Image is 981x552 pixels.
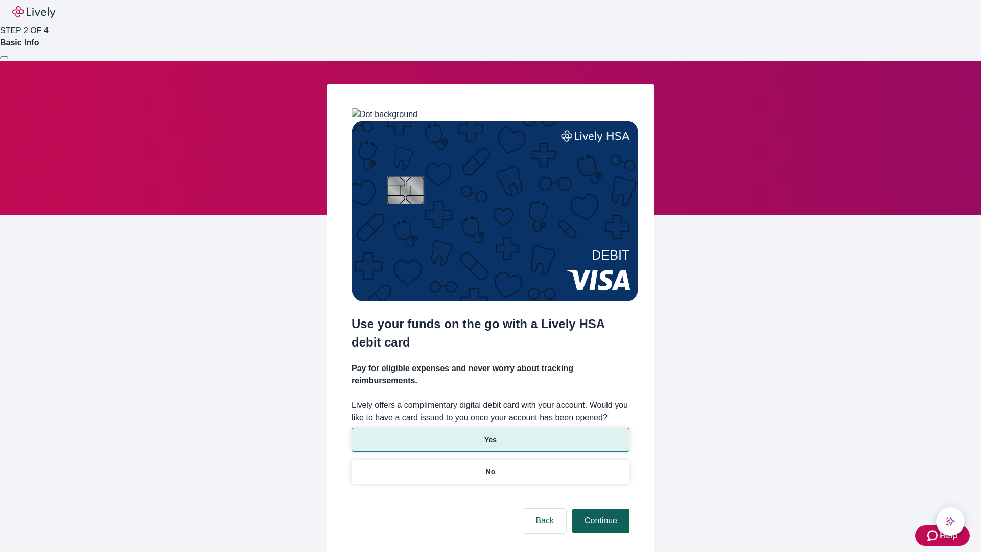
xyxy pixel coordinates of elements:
button: chat [936,507,965,536]
button: Zendesk support iconHelp [915,525,970,546]
p: No [486,467,496,477]
button: Yes [352,428,629,452]
svg: Lively AI Assistant [945,516,955,526]
label: Lively offers a complimentary digital debit card with your account. Would you like to have a card... [352,399,629,424]
img: Debit card [352,121,638,301]
button: No [352,460,629,484]
p: Yes [484,434,497,445]
button: Back [523,509,566,533]
h2: Use your funds on the go with a Lively HSA debit card [352,315,629,352]
button: Continue [572,509,629,533]
span: Help [940,530,957,542]
img: Dot background [352,108,417,121]
img: Lively [12,6,55,18]
svg: Zendesk support icon [927,530,940,542]
h4: Pay for eligible expenses and never worry about tracking reimbursements. [352,362,629,387]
